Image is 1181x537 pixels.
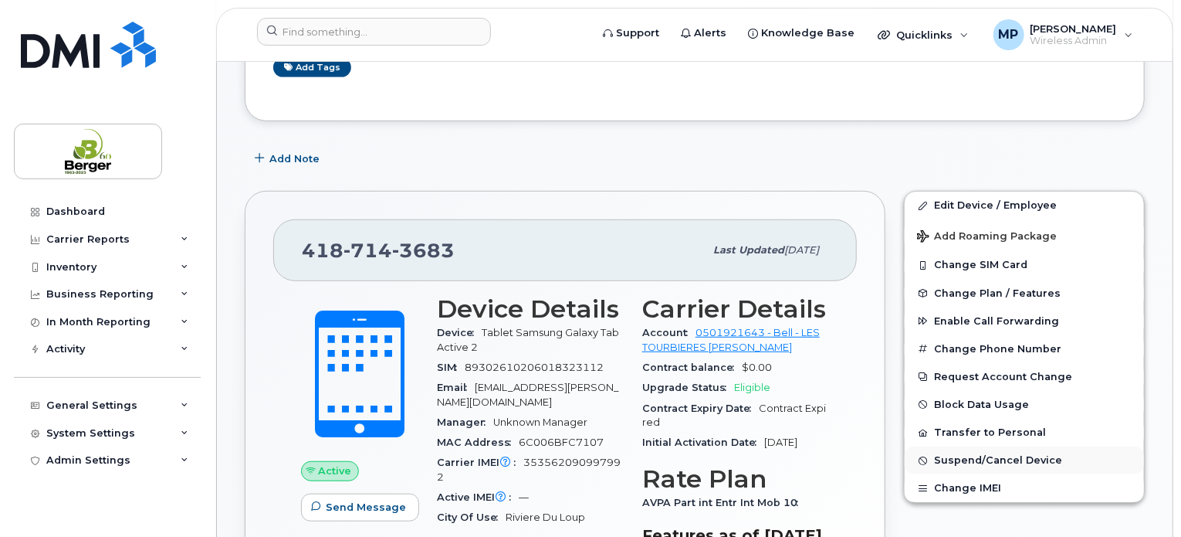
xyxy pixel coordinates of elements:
[592,18,670,49] a: Support
[616,25,659,41] span: Support
[642,403,826,428] span: Contract Expired
[905,192,1144,219] a: Edit Device / Employee
[392,239,455,262] span: 3683
[905,335,1144,363] button: Change Phone Number
[905,363,1144,391] button: Request Account Change
[642,382,734,393] span: Upgrade Status
[302,239,455,262] span: 418
[694,25,726,41] span: Alerts
[465,362,604,373] span: 89302610206018323112
[437,457,523,468] span: Carrier IMEI
[245,144,333,172] button: Add Note
[437,382,475,393] span: Email
[905,474,1144,502] button: Change IMEI
[437,382,618,407] span: [EMAIL_ADDRESS][PERSON_NAME][DOMAIN_NAME]
[273,58,351,77] a: Add tags
[437,295,624,323] h3: Device Details
[642,403,759,414] span: Contract Expiry Date
[437,327,619,352] span: Tablet Samsung Galaxy Tab Active 2
[437,437,519,448] span: MAC Address
[642,295,829,323] h3: Carrier Details
[642,497,806,508] span: AVPA Part int Entr Int Mob 10
[257,18,491,46] input: Find something...
[905,447,1144,474] button: Suspend/Cancel Device
[642,327,820,352] a: 0501921643 - Bell - LES TOURBIERES [PERSON_NAME]
[437,362,465,373] span: SIM
[896,29,953,41] span: Quicklinks
[642,437,764,448] span: Initial Activation Date
[934,455,1062,467] span: Suspend/Cancel Device
[905,419,1144,447] button: Transfer to Personal
[742,362,772,373] span: $0.00
[343,239,392,262] span: 714
[905,308,1144,335] button: Enable Call Forwarding
[764,437,797,448] span: [DATE]
[934,287,1061,299] span: Change Plan / Features
[917,230,1057,245] span: Add Roaming Package
[905,391,1144,419] button: Block Data Usage
[519,437,604,448] span: 6C006BFC7107
[737,18,865,49] a: Knowledge Base
[437,457,621,482] span: 353562090997992
[905,251,1144,279] button: Change SIM Card
[761,25,854,41] span: Knowledge Base
[642,465,829,493] h3: Rate Plan
[437,327,482,338] span: Device
[999,25,1019,44] span: MP
[301,494,419,522] button: Send Message
[905,219,1144,251] button: Add Roaming Package
[493,416,587,428] span: Unknown Manager
[269,151,320,166] span: Add Note
[867,19,980,50] div: Quicklinks
[905,280,1144,308] button: Change Plan / Features
[642,362,742,373] span: Contract balance
[784,244,819,256] span: [DATE]
[1030,22,1117,35] span: [PERSON_NAME]
[934,315,1059,327] span: Enable Call Forwarding
[437,416,493,428] span: Manager
[1030,35,1117,47] span: Wireless Admin
[506,512,585,523] span: Riviere Du Loup
[437,491,519,503] span: Active IMEI
[734,382,770,393] span: Eligible
[319,464,352,478] span: Active
[642,327,695,338] span: Account
[983,19,1144,50] div: Mira-Louise Paquin
[326,500,406,515] span: Send Message
[437,512,506,523] span: City Of Use
[713,244,784,256] span: Last updated
[519,491,529,503] span: —
[670,18,737,49] a: Alerts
